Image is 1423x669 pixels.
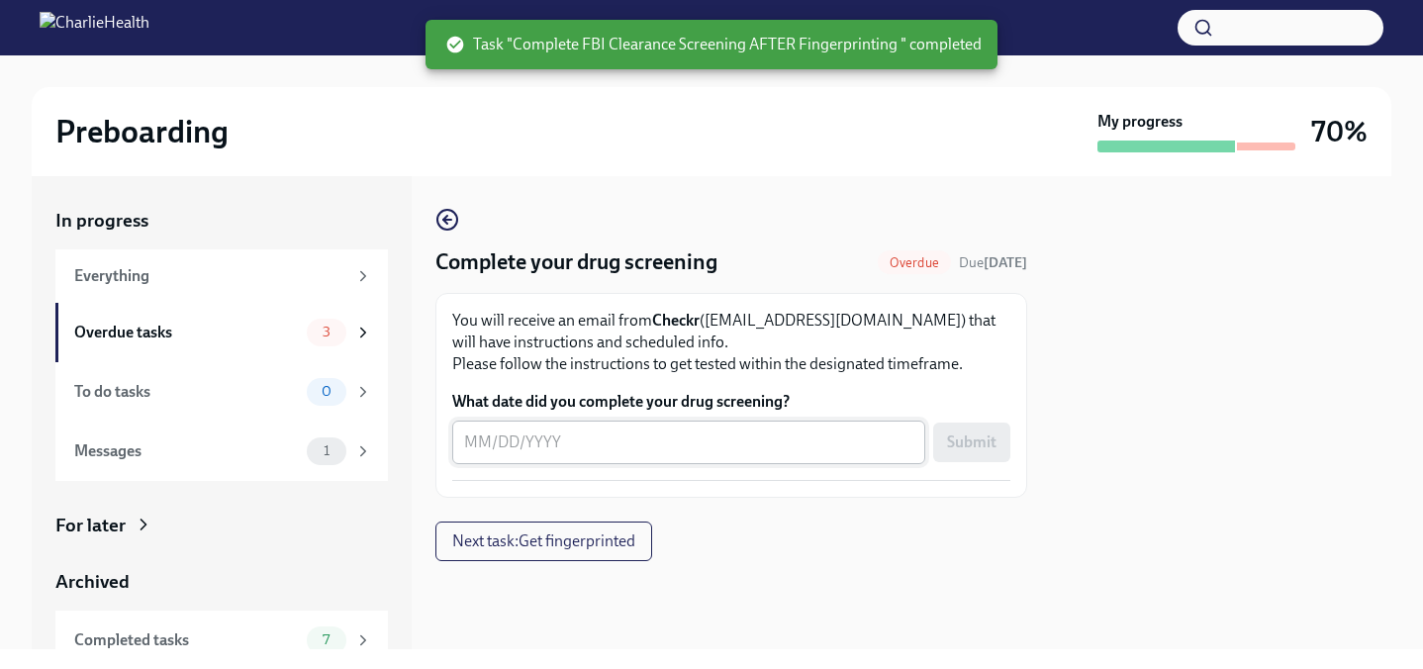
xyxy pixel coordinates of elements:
p: You will receive an email from ([EMAIL_ADDRESS][DOMAIN_NAME]) that will have instructions and sch... [452,310,1010,375]
h4: Complete your drug screening [435,247,717,277]
label: What date did you complete your drug screening? [452,391,1010,413]
span: 0 [310,384,343,399]
span: August 21st, 2025 09:00 [959,253,1027,272]
span: 1 [312,443,341,458]
strong: Checkr [652,311,700,330]
img: CharlieHealth [40,12,149,44]
strong: My progress [1097,111,1183,133]
a: Messages1 [55,422,388,481]
a: For later [55,513,388,538]
h2: Preboarding [55,112,229,151]
a: Everything [55,249,388,303]
span: 7 [311,632,341,647]
span: 3 [311,325,342,339]
span: Task "Complete FBI Clearance Screening AFTER Fingerprinting " completed [445,34,982,55]
div: Completed tasks [74,629,299,651]
a: In progress [55,208,388,234]
div: Messages [74,440,299,462]
strong: [DATE] [984,254,1027,271]
a: To do tasks0 [55,362,388,422]
a: Archived [55,569,388,595]
span: Due [959,254,1027,271]
div: To do tasks [74,381,299,403]
a: Overdue tasks3 [55,303,388,362]
button: Next task:Get fingerprinted [435,522,652,561]
div: For later [55,513,126,538]
div: Overdue tasks [74,322,299,343]
div: Everything [74,265,346,287]
span: Next task : Get fingerprinted [452,531,635,551]
span: Overdue [878,255,951,270]
h3: 70% [1311,114,1368,149]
